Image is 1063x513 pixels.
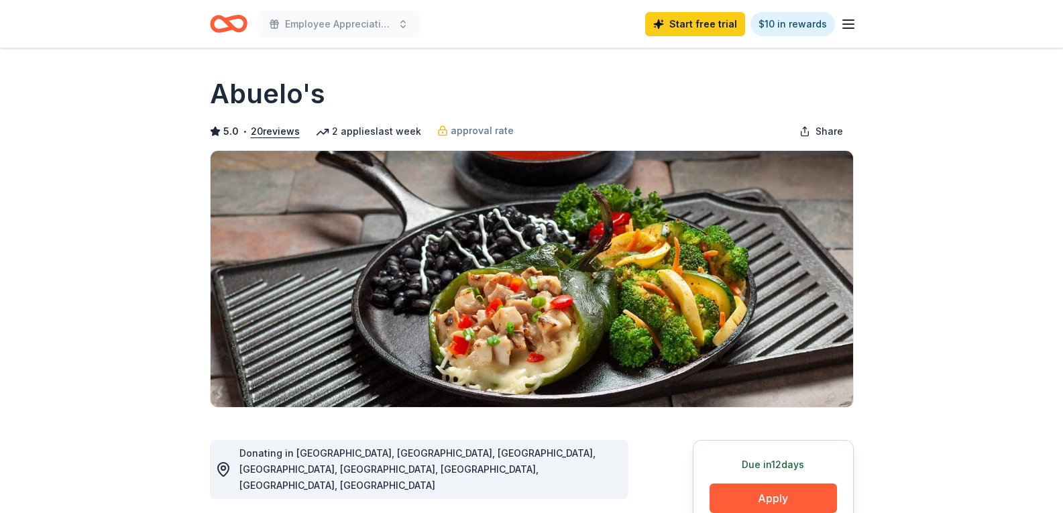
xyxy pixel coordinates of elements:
button: Employee Appreciation [258,11,419,38]
a: Home [210,8,247,40]
a: Start free trial [645,12,745,36]
h1: Abuelo's [210,75,325,113]
div: Due in 12 days [710,457,837,473]
span: 5.0 [223,123,239,139]
a: $10 in rewards [750,12,835,36]
span: approval rate [451,123,514,139]
button: Share [789,118,854,145]
span: Employee Appreciation [285,16,392,32]
span: Share [816,123,843,139]
button: Apply [710,483,837,513]
span: Donating in [GEOGRAPHIC_DATA], [GEOGRAPHIC_DATA], [GEOGRAPHIC_DATA], [GEOGRAPHIC_DATA], [GEOGRAPH... [239,447,596,491]
div: 2 applies last week [316,123,421,139]
img: Image for Abuelo's [211,151,853,407]
span: • [242,126,247,137]
button: 20reviews [251,123,300,139]
a: approval rate [437,123,514,139]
